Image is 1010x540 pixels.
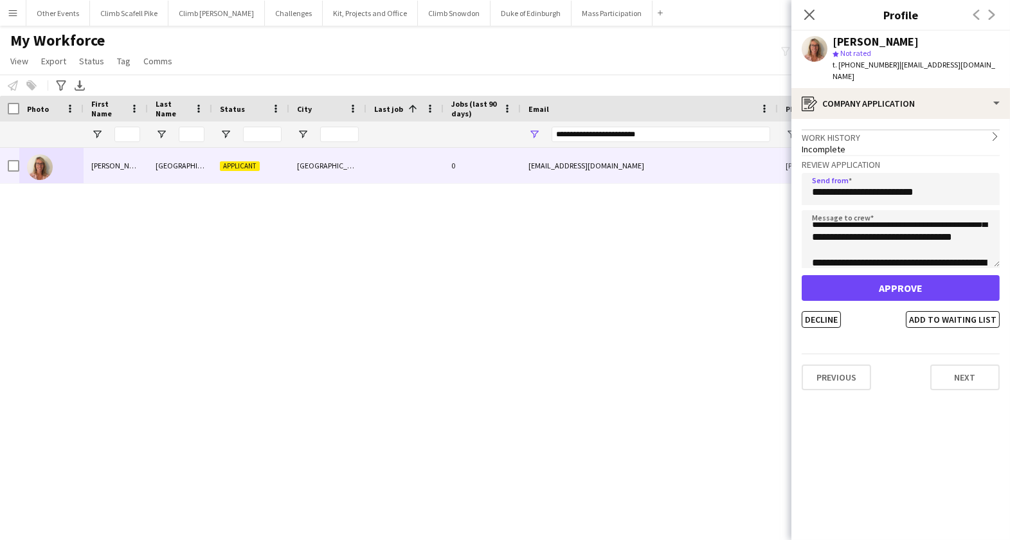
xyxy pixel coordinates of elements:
div: [EMAIL_ADDRESS][DOMAIN_NAME] [521,148,778,183]
span: | [EMAIL_ADDRESS][DOMAIN_NAME] [833,60,995,81]
div: Work history [802,129,1000,143]
span: My Workforce [10,31,105,50]
button: Mass Participation [572,1,653,26]
div: [PHONE_NUMBER] [778,148,942,183]
span: Photo [27,104,49,114]
button: Previous [802,364,871,390]
div: Incomplete [802,143,1000,155]
div: [PERSON_NAME] [84,148,148,183]
input: City Filter Input [320,127,359,142]
button: Challenges [265,1,323,26]
button: Open Filter Menu [297,129,309,140]
button: Climb [PERSON_NAME] [168,1,265,26]
span: t. [PHONE_NUMBER] [833,60,899,69]
img: Joanna Ireland [27,154,53,180]
button: Open Filter Menu [91,129,103,140]
button: Add to waiting list [906,311,1000,328]
span: Jobs (last 90 days) [451,99,498,118]
h3: Profile [791,6,1010,23]
button: Climb Scafell Pike [90,1,168,26]
span: View [10,55,28,67]
a: View [5,53,33,69]
span: City [297,104,312,114]
span: Not rated [840,48,871,58]
div: 0 [444,148,521,183]
span: First Name [91,99,125,118]
button: Kit, Projects and Office [323,1,418,26]
app-action-btn: Advanced filters [53,78,69,93]
button: Climb Snowdon [418,1,491,26]
span: Tag [117,55,131,67]
span: Email [528,104,549,114]
input: First Name Filter Input [114,127,140,142]
button: Open Filter Menu [786,129,797,140]
app-action-btn: Export XLSX [72,78,87,93]
button: Open Filter Menu [220,129,231,140]
button: Next [930,364,1000,390]
a: Export [36,53,71,69]
div: [GEOGRAPHIC_DATA] [289,148,366,183]
span: Comms [143,55,172,67]
input: Status Filter Input [243,127,282,142]
button: Duke of Edinburgh [491,1,572,26]
div: [PERSON_NAME] [833,36,919,48]
span: Last job [374,104,403,114]
a: Tag [112,53,136,69]
div: Company application [791,88,1010,119]
span: Status [220,104,245,114]
button: Approve [802,275,1000,301]
span: Phone [786,104,808,114]
input: Email Filter Input [552,127,770,142]
span: Applicant [220,161,260,171]
button: Decline [802,311,841,328]
button: Other Events [26,1,90,26]
div: [GEOGRAPHIC_DATA] [148,148,212,183]
span: Export [41,55,66,67]
button: Open Filter Menu [528,129,540,140]
span: Last Name [156,99,189,118]
a: Comms [138,53,177,69]
h3: Review Application [802,159,1000,170]
button: Open Filter Menu [156,129,167,140]
a: Status [74,53,109,69]
input: Last Name Filter Input [179,127,204,142]
span: Status [79,55,104,67]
